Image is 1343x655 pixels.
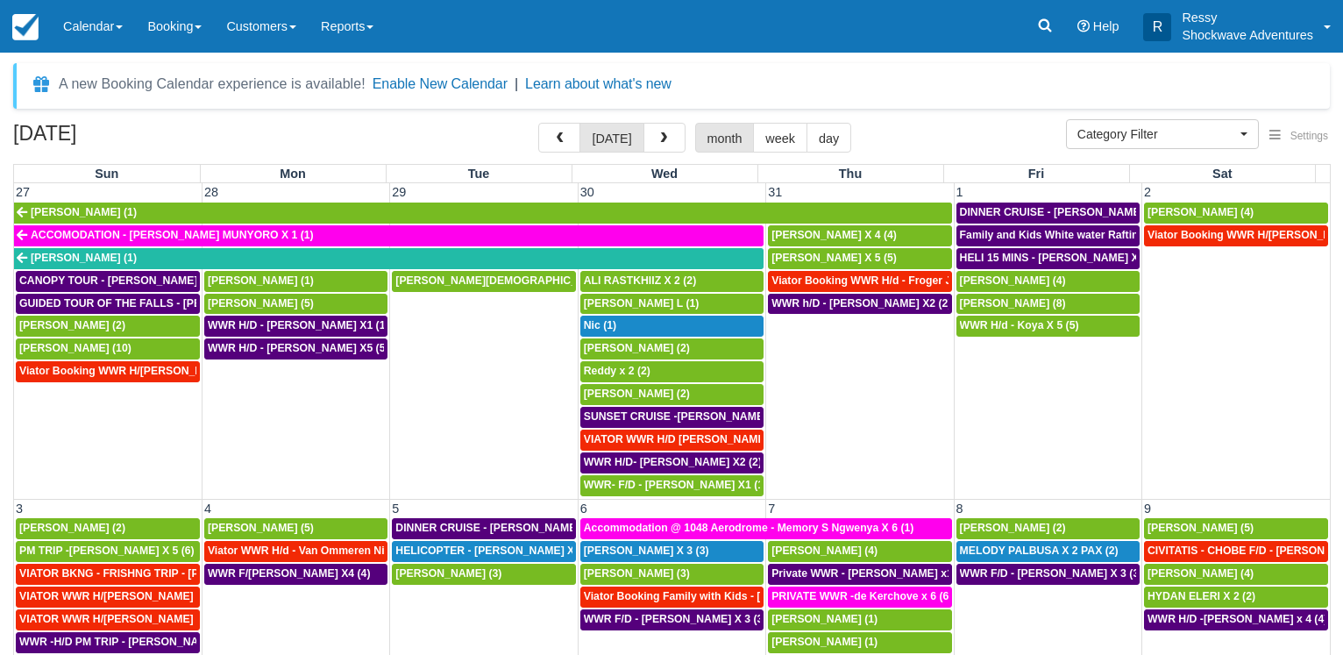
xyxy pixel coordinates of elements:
[584,319,616,331] span: Nic (1)
[16,338,200,360] a: [PERSON_NAME] (10)
[584,410,799,423] span: SUNSET CRUISE -[PERSON_NAME] X2 (2)
[373,75,508,93] button: Enable New Calendar
[16,271,200,292] a: CANOPY TOUR - [PERSON_NAME] X5 (5)
[960,229,1277,241] span: Family and Kids White water Rafting - [PERSON_NAME] X4 (4)
[13,123,235,155] h2: [DATE]
[768,248,951,269] a: [PERSON_NAME] X 5 (5)
[208,274,314,287] span: [PERSON_NAME] (1)
[31,206,137,218] span: [PERSON_NAME] (1)
[16,361,200,382] a: Viator Booking WWR H/[PERSON_NAME] [PERSON_NAME][GEOGRAPHIC_DATA] (1)
[14,203,952,224] a: [PERSON_NAME] (1)
[584,479,767,491] span: WWR- F/D - [PERSON_NAME] X1 (1)
[651,167,678,181] span: Wed
[768,225,951,246] a: [PERSON_NAME] X 4 (4)
[1144,203,1328,224] a: [PERSON_NAME] (4)
[771,567,969,580] span: Private WWR - [PERSON_NAME] x1 (1)
[16,632,200,653] a: WWR -H/D PM TRIP - [PERSON_NAME] X5 (5)
[1290,130,1328,142] span: Settings
[19,567,313,580] span: VIATOR BKNG - FRISHNG TRIP - [PERSON_NAME] X 5 (4)
[19,636,251,648] span: WWR -H/D PM TRIP - [PERSON_NAME] X5 (5)
[807,123,851,153] button: day
[515,76,518,91] span: |
[208,567,371,580] span: WWR F/[PERSON_NAME] X4 (4)
[956,225,1140,246] a: Family and Kids White water Rafting - [PERSON_NAME] X4 (4)
[1212,167,1232,181] span: Sat
[19,545,195,557] span: PM TRIP -[PERSON_NAME] X 5 (6)
[960,319,1079,331] span: WWR H/d - Koya X 5 (5)
[1182,9,1313,26] p: Ressy
[395,522,612,534] span: DINNER CRUISE - [PERSON_NAME] X3 (3)
[579,123,643,153] button: [DATE]
[580,541,764,562] a: [PERSON_NAME] X 3 (3)
[956,203,1140,224] a: DINNER CRUISE - [PERSON_NAME] X4 (4)
[468,167,490,181] span: Tue
[771,274,1008,287] span: Viator Booking WWR H/d - Froger Julien X1 (1)
[580,316,764,337] a: Nic (1)
[14,502,25,516] span: 3
[19,365,454,377] span: Viator Booking WWR H/[PERSON_NAME] [PERSON_NAME][GEOGRAPHIC_DATA] (1)
[960,206,1176,218] span: DINNER CRUISE - [PERSON_NAME] X4 (4)
[16,316,200,337] a: [PERSON_NAME] (2)
[771,636,878,648] span: [PERSON_NAME] (1)
[204,294,387,315] a: [PERSON_NAME] (5)
[960,252,1161,264] span: HELI 15 MINS - [PERSON_NAME] X4 (4)
[584,590,872,602] span: Viator Booking Family with Kids - [PERSON_NAME] 4 (4)
[395,545,599,557] span: HELICOPTER - [PERSON_NAME] X 3 (3)
[204,518,387,539] a: [PERSON_NAME] (5)
[1144,541,1328,562] a: CIVITATIS - CHOBE F/D - [PERSON_NAME] X 2 (3)
[392,564,575,585] a: [PERSON_NAME] (3)
[14,248,764,269] a: [PERSON_NAME] (1)
[208,522,314,534] span: [PERSON_NAME] (5)
[768,294,951,315] a: WWR h/D - [PERSON_NAME] X2 (2)
[580,271,764,292] a: ALI RASTKHIIZ X 2 (2)
[584,456,762,468] span: WWR H/D- [PERSON_NAME] X2 (2)
[204,338,387,360] a: WWR H/D - [PERSON_NAME] X5 (5)
[1093,19,1119,33] span: Help
[580,338,764,360] a: [PERSON_NAME] (2)
[695,123,755,153] button: month
[839,167,862,181] span: Thu
[771,545,878,557] span: [PERSON_NAME] (4)
[580,564,764,585] a: [PERSON_NAME] (3)
[956,248,1140,269] a: HELI 15 MINS - [PERSON_NAME] X4 (4)
[955,185,965,199] span: 1
[584,388,690,400] span: [PERSON_NAME] (2)
[956,316,1140,337] a: WWR H/d - Koya X 5 (5)
[956,518,1140,539] a: [PERSON_NAME] (2)
[16,587,200,608] a: VIATOR WWR H/[PERSON_NAME] 2 (2)
[1066,119,1259,149] button: Category Filter
[580,384,764,405] a: [PERSON_NAME] (2)
[12,14,39,40] img: checkfront-main-nav-mini-logo.png
[580,475,764,496] a: WWR- F/D - [PERSON_NAME] X1 (1)
[19,297,308,310] span: GUIDED TOUR OF THE FALLS - [PERSON_NAME] X 5 (5)
[1148,522,1254,534] span: [PERSON_NAME] (5)
[584,274,696,287] span: ALI RASTKHIIZ X 2 (2)
[390,502,401,516] span: 5
[1142,185,1153,199] span: 2
[580,587,764,608] a: Viator Booking Family with Kids - [PERSON_NAME] 4 (4)
[1148,613,1327,625] span: WWR H/D -[PERSON_NAME] x 4 (4)
[203,502,213,516] span: 4
[16,541,200,562] a: PM TRIP -[PERSON_NAME] X 5 (6)
[579,185,596,199] span: 30
[1028,167,1044,181] span: Fri
[19,522,125,534] span: [PERSON_NAME] (2)
[1143,13,1171,41] div: R
[580,452,764,473] a: WWR H/D- [PERSON_NAME] X2 (2)
[19,274,230,287] span: CANOPY TOUR - [PERSON_NAME] X5 (5)
[1148,590,1255,602] span: HYDAN ELERI X 2 (2)
[771,590,952,602] span: PRIVATE WWR -de Kerchove x 6 (6)
[1148,206,1254,218] span: [PERSON_NAME] (4)
[584,567,690,580] span: [PERSON_NAME] (3)
[753,123,807,153] button: week
[580,407,764,428] a: SUNSET CRUISE -[PERSON_NAME] X2 (2)
[204,316,387,337] a: WWR H/D - [PERSON_NAME] X1 (1)
[280,167,306,181] span: Mon
[960,522,1066,534] span: [PERSON_NAME] (2)
[1142,502,1153,516] span: 9
[390,185,408,199] span: 29
[16,564,200,585] a: VIATOR BKNG - FRISHNG TRIP - [PERSON_NAME] X 5 (4)
[960,567,1143,580] span: WWR F/D - [PERSON_NAME] X 3 (3)
[392,271,575,292] a: [PERSON_NAME][DEMOGRAPHIC_DATA] (6)
[392,541,575,562] a: HELICOPTER - [PERSON_NAME] X 3 (3)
